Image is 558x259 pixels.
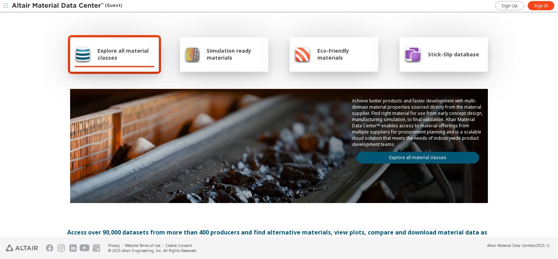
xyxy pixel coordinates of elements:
span: Sign In [534,3,548,9]
p: Achieve better products and faster development with multi-domain material properties sourced dire... [352,98,484,147]
a: Sign Up [495,1,524,10]
div: (v2025.1) [487,243,549,248]
img: Eco-Friendly materials [294,45,311,63]
a: Sign In [528,1,554,10]
span: Stick-Slip database [428,51,479,58]
img: Simulation ready materials [184,45,200,63]
span: Simulation ready materials [207,47,264,61]
a: Explore all material classes [356,152,479,164]
a: Website Terms of Use [125,243,160,248]
div: © 2025 Altair Engineering, Inc. All Rights Reserved. [108,248,197,253]
div: Access over 90,000 datasets from more than 400 producers and find alternative materials, view plo... [67,228,491,245]
span: Explore all material classes [98,47,154,61]
img: Altair Material Data Center [12,2,105,10]
span: Eco-Friendly materials [317,47,374,61]
div: (Guest) [12,2,122,10]
img: Altair Engineering [6,245,38,251]
img: Stick-Slip database [404,45,421,63]
span: Altair Material Data Center [487,243,533,248]
img: Explore all material classes [74,45,91,63]
a: Privacy [108,243,120,248]
a: Cookie Consent [165,243,192,248]
span: Sign Up [501,3,518,9]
